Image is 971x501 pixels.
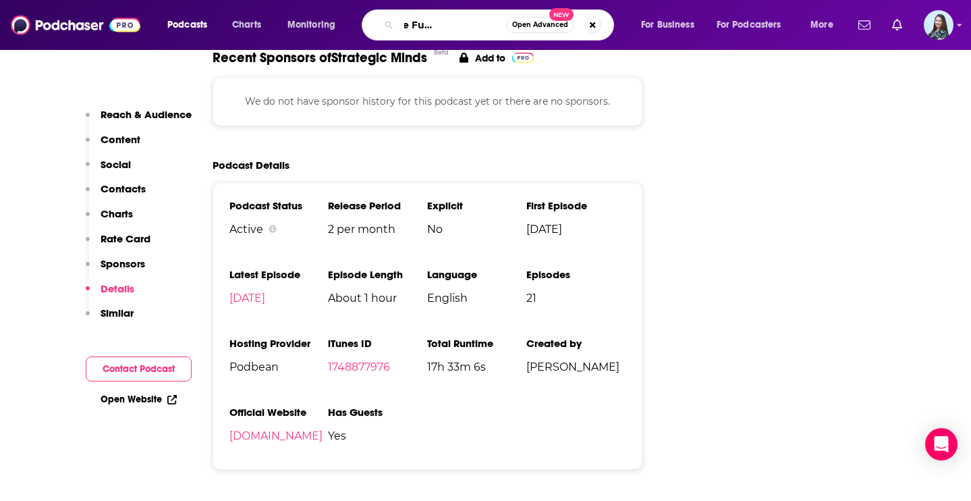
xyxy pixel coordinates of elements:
h3: Episode Length [328,268,427,281]
button: Rate Card [86,232,150,257]
span: 17h 33m 6s [427,361,526,373]
button: Contacts [86,182,146,207]
h3: Has Guests [328,406,427,419]
span: [PERSON_NAME] [526,361,626,373]
span: For Podcasters [717,16,781,34]
button: Contact Podcast [86,357,192,381]
span: 21 [526,292,626,305]
button: open menu [158,14,225,36]
img: Podchaser - Follow, Share and Rate Podcasts [11,12,140,38]
span: Podbean [229,361,329,373]
span: 2 per month [328,223,427,236]
button: Details [86,282,134,307]
a: [DOMAIN_NAME] [229,429,323,442]
p: Charts [101,207,133,220]
span: Podcasts [167,16,207,34]
a: [DATE] [229,292,265,305]
h3: Podcast Status [229,199,329,212]
div: Active [229,223,329,236]
h3: First Episode [526,199,626,212]
button: Charts [86,207,133,232]
span: Yes [328,429,427,442]
span: Recent Sponsors of Strategic Minds [213,49,427,66]
span: More [810,16,833,34]
button: open menu [632,14,711,36]
span: No [427,223,526,236]
p: Social [101,158,131,171]
p: Add to [475,52,505,64]
span: Logged in as brookefortierpr [924,10,953,40]
a: Add to [460,49,534,66]
p: Rate Card [101,232,150,245]
h3: Episodes [526,268,626,281]
img: User Profile [924,10,953,40]
button: Content [86,133,140,158]
div: Open Intercom Messenger [925,428,958,460]
a: Show notifications dropdown [853,14,876,36]
span: Open Advanced [512,22,568,28]
p: Reach & Audience [101,108,192,121]
p: Similar [101,307,134,319]
img: Pro Logo [512,53,534,63]
h2: Podcast Details [213,159,289,172]
span: About 1 hour [328,292,427,305]
h3: Latest Episode [229,268,329,281]
h3: iTunes ID [328,337,427,350]
a: 1748877976 [328,361,390,373]
h3: Total Runtime [427,337,526,350]
span: Monitoring [287,16,335,34]
p: Content [101,133,140,146]
h3: Release Period [328,199,427,212]
span: For Business [641,16,694,34]
button: Social [86,158,131,183]
span: Charts [232,16,261,34]
button: Reach & Audience [86,108,192,133]
p: Details [101,282,134,295]
a: Open Website [101,394,177,405]
h3: Created by [526,337,626,350]
p: Sponsors [101,257,145,270]
button: Sponsors [86,257,145,282]
button: open menu [708,14,801,36]
a: Charts [223,14,269,36]
button: open menu [278,14,353,36]
h3: Explicit [427,199,526,212]
input: Search podcasts, credits, & more... [399,14,506,36]
div: Beta [434,48,449,57]
p: We do not have sponsor history for this podcast yet or there are no sponsors. [229,94,626,109]
span: [DATE] [526,223,626,236]
h3: Language [427,268,526,281]
a: Show notifications dropdown [887,14,908,36]
button: Show profile menu [924,10,953,40]
div: Search podcasts, credits, & more... [374,9,627,41]
button: open menu [801,14,850,36]
button: Open AdvancedNew [506,17,574,33]
span: English [427,292,526,305]
span: New [549,8,574,21]
h3: Official Website [229,406,329,419]
h3: Hosting Provider [229,337,329,350]
button: Similar [86,307,134,332]
p: Contacts [101,182,146,195]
